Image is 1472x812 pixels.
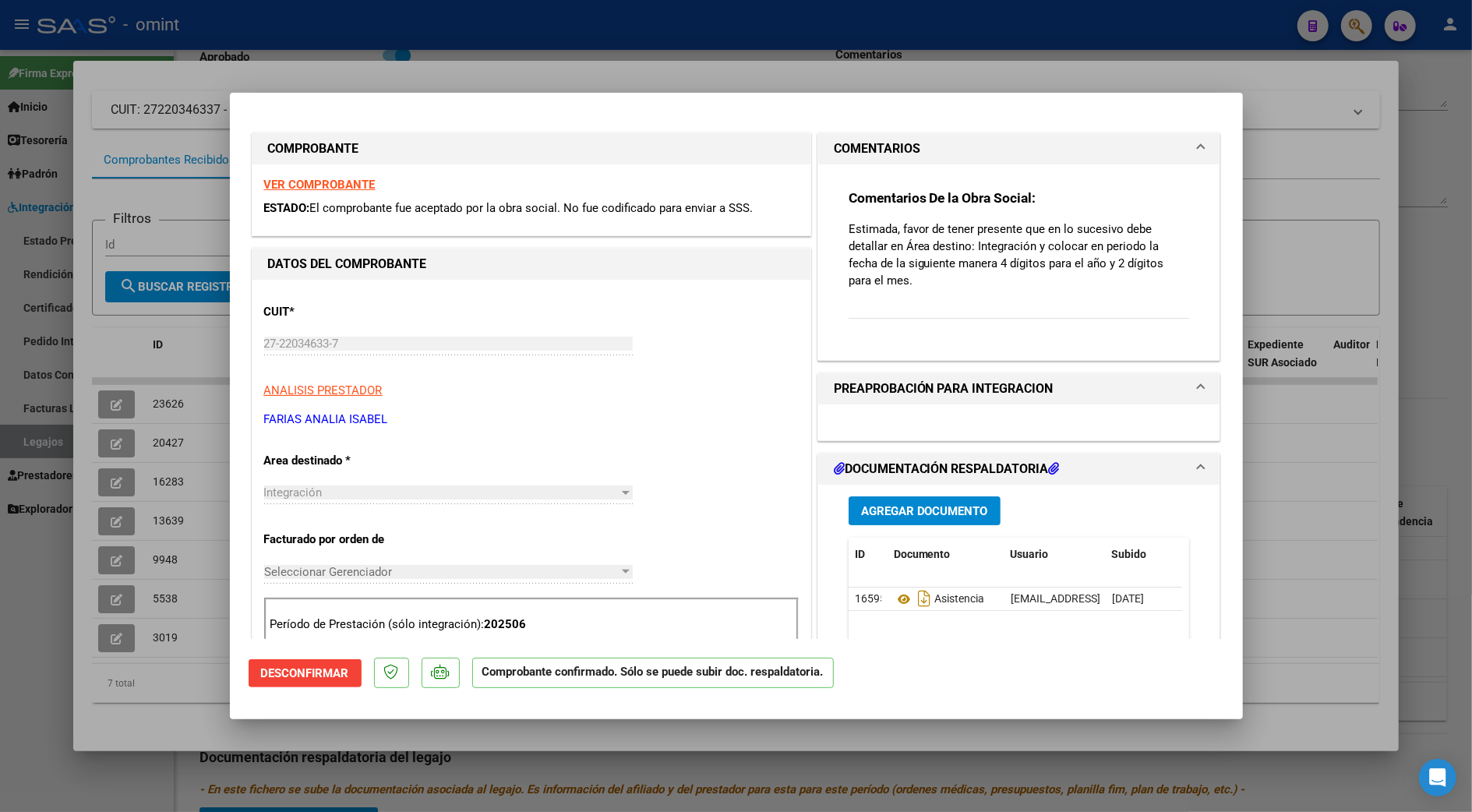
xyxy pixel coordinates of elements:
[818,454,1220,485] mat-expansion-panel-header: DOCUMENTACIÓN RESPALDATORIA
[270,616,792,634] p: Período de Prestación (sólo integración):
[849,538,888,571] datatable-header-cell: ID
[264,452,425,470] p: Area destinado *
[261,666,349,680] span: Desconfirmar
[268,256,427,271] strong: DATOS DEL COMPROBANTE
[818,485,1220,808] div: DOCUMENTACIÓN RESPALDATORIA
[894,548,951,560] span: Documento
[914,586,934,611] i: Descargar documento
[264,411,799,429] p: FARIAS ANALIA ISABEL
[264,201,310,215] span: ESTADO:
[888,538,1004,571] datatable-header-cell: Documento
[855,592,886,605] span: 16595
[264,383,383,397] span: ANALISIS PRESTADOR
[264,531,425,549] p: Facturado por orden de
[834,460,1060,478] h1: DOCUMENTACIÓN RESPALDATORIA
[849,496,1001,525] button: Agregar Documento
[818,164,1220,360] div: COMENTARIOS
[894,593,984,605] span: Asistencia
[849,190,1036,206] strong: Comentarios De la Obra Social:
[849,221,1190,289] p: Estimada, favor de tener presente que en lo sucesivo debe detallar en Área destino: Integración y...
[264,178,376,192] a: VER COMPROBANTE
[264,485,323,500] span: Integración
[472,658,834,688] p: Comprobante confirmado. Sólo se puede subir doc. respaldatoria.
[249,659,362,687] button: Desconfirmar
[1004,538,1106,571] datatable-header-cell: Usuario
[1419,759,1456,796] div: Open Intercom Messenger
[855,548,865,560] span: ID
[834,380,1054,398] h1: PREAPROBACIÓN PARA INTEGRACION
[1106,538,1184,571] datatable-header-cell: Subido
[1112,548,1147,560] span: Subido
[1011,548,1049,560] span: Usuario
[264,565,619,579] span: Seleccionar Gerenciador
[834,139,920,158] h1: COMENTARIOS
[818,404,1220,440] div: PREAPROBACIÓN PARA INTEGRACION
[818,133,1220,164] mat-expansion-panel-header: COMENTARIOS
[1112,592,1144,605] span: [DATE]
[861,504,988,518] span: Agregar Documento
[818,373,1220,404] mat-expansion-panel-header: PREAPROBACIÓN PARA INTEGRACION
[485,617,527,631] strong: 202506
[264,303,425,321] p: CUIT
[1011,592,1275,605] span: [EMAIL_ADDRESS][DOMAIN_NAME] - [PERSON_NAME]
[268,141,359,156] strong: COMPROBANTE
[310,201,754,215] span: El comprobante fue aceptado por la obra social. No fue codificado para enviar a SSS.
